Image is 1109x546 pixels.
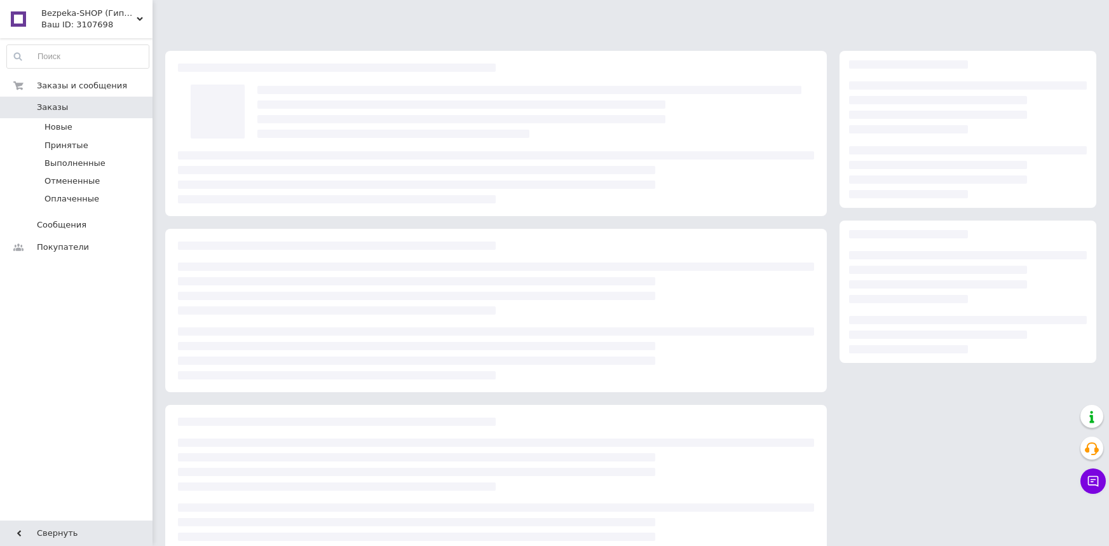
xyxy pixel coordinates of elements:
[37,80,127,92] span: Заказы и сообщения
[44,158,105,169] span: Выполненные
[41,19,153,31] div: Ваш ID: 3107698
[44,121,72,133] span: Новые
[44,175,100,187] span: Отмененные
[41,8,137,19] span: Bezpeka-SHOP (Гипермаркет по БЕЗОПАСНОСТИ)
[44,140,88,151] span: Принятые
[37,242,89,253] span: Покупатели
[7,45,149,68] input: Поиск
[37,219,86,231] span: Сообщения
[37,102,68,113] span: Заказы
[1080,468,1106,494] button: Чат с покупателем
[44,193,99,205] span: Оплаченные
